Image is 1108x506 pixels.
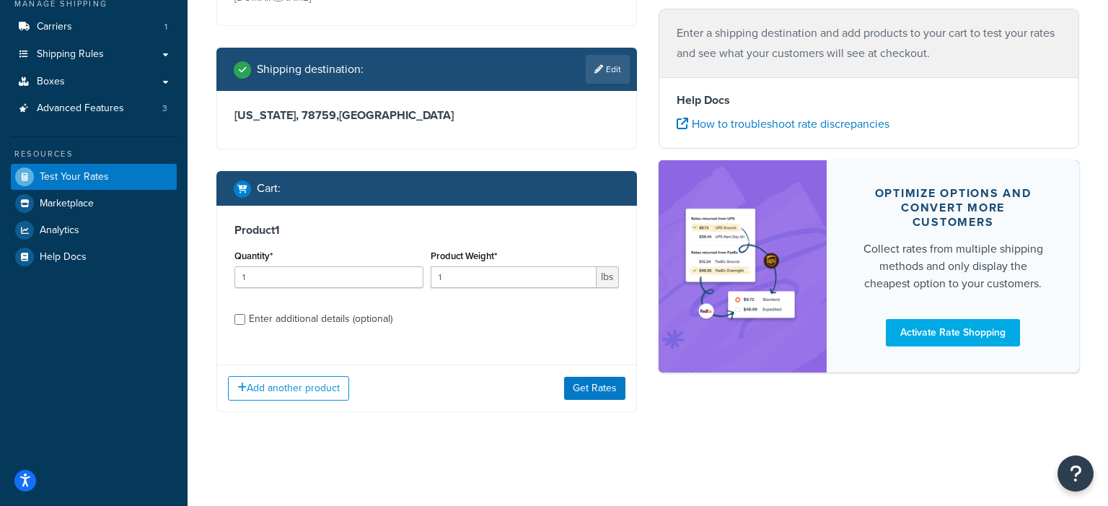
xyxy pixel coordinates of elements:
[164,21,167,33] span: 1
[11,95,177,122] li: Advanced Features
[11,244,177,270] a: Help Docs
[257,182,281,195] h2: Cart :
[37,48,104,61] span: Shipping Rules
[11,191,177,217] a: Marketplace
[162,102,167,115] span: 3
[40,171,109,183] span: Test Your Rates
[11,41,177,68] a: Shipping Rules
[40,198,94,210] span: Marketplace
[680,182,805,351] img: feature-image-rateshop-7084cbbcb2e67ef1d54c2e976f0e592697130d5817b016cf7cc7e13314366067.png
[11,14,177,40] li: Carriers
[234,108,619,123] h3: [US_STATE], 78759 , [GEOGRAPHIC_DATA]
[677,115,889,132] a: How to troubleshoot rate discrepancies
[40,224,79,237] span: Analytics
[37,102,124,115] span: Advanced Features
[234,266,423,288] input: 0
[234,223,619,237] h3: Product 1
[677,23,1061,64] p: Enter a shipping destination and add products to your cart to test your rates and see what your c...
[11,217,177,243] a: Analytics
[11,148,177,160] div: Resources
[37,76,65,88] span: Boxes
[11,164,177,190] a: Test Your Rates
[431,250,497,261] label: Product Weight*
[11,69,177,95] a: Boxes
[11,14,177,40] a: Carriers1
[249,309,392,329] div: Enter additional details (optional)
[11,95,177,122] a: Advanced Features3
[257,63,364,76] h2: Shipping destination :
[586,55,630,84] a: Edit
[40,251,87,263] span: Help Docs
[861,186,1045,230] div: Optimize options and convert more customers
[228,376,349,401] button: Add another product
[234,314,245,325] input: Enter additional details (optional)
[564,377,625,400] button: Get Rates
[886,319,1020,346] a: Activate Rate Shopping
[677,92,1061,109] h4: Help Docs
[37,21,72,33] span: Carriers
[1058,455,1094,492] button: Open Resource Center
[861,240,1045,292] div: Collect rates from multiple shipping methods and only display the cheapest option to your customers.
[234,250,273,261] label: Quantity*
[597,266,619,288] span: lbs
[431,266,597,288] input: 0.00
